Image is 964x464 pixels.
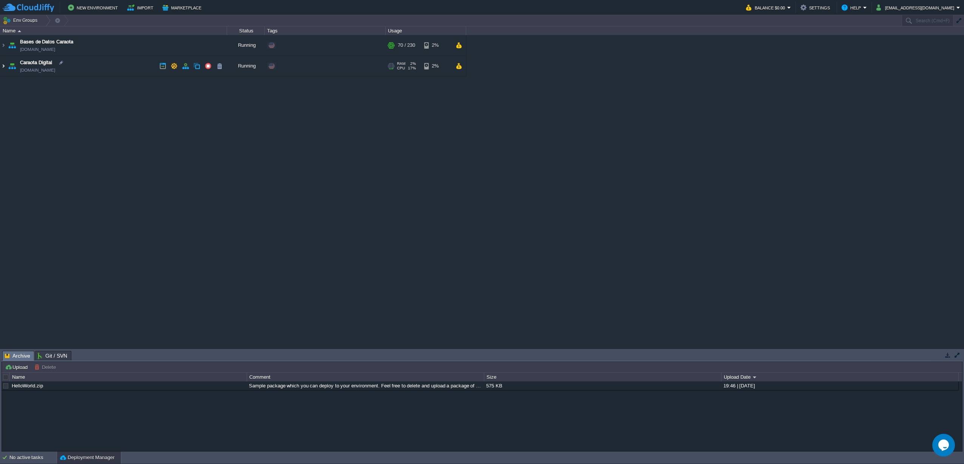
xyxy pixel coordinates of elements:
div: Tags [265,26,385,35]
div: Comment [247,373,484,381]
img: AMDAwAAAACH5BAEAAAAALAAAAAABAAEAAAICRAEAOw== [7,56,17,76]
button: Marketplace [162,3,204,12]
div: 19:46 | [DATE] [721,381,958,390]
div: Size [485,373,721,381]
button: Balance $0.00 [746,3,787,12]
a: Caraota Digital [20,59,52,66]
img: AMDAwAAAACH5BAEAAAAALAAAAAABAAEAAAICRAEAOw== [7,35,17,55]
button: New Environment [68,3,120,12]
span: Archive [5,351,30,361]
a: [DOMAIN_NAME] [20,66,55,74]
div: Upload Date [722,373,958,381]
div: Running [227,56,265,76]
span: RAM [397,61,405,66]
button: Deployment Manager [60,454,114,461]
span: 2% [408,61,416,66]
div: 2% [424,35,449,55]
span: Git / SVN [38,351,67,360]
div: Usage [386,26,466,35]
img: AMDAwAAAACH5BAEAAAAALAAAAAABAAEAAAICRAEAOw== [0,56,6,76]
a: HelloWorld.zip [12,383,43,389]
button: Upload [5,364,30,370]
div: 2% [424,56,449,76]
button: [EMAIL_ADDRESS][DOMAIN_NAME] [876,3,956,12]
button: Env Groups [3,15,40,26]
img: AMDAwAAAACH5BAEAAAAALAAAAAABAAEAAAICRAEAOw== [0,35,6,55]
div: Running [227,35,265,55]
div: No active tasks [9,452,57,464]
button: Import [127,3,156,12]
span: CPU [397,66,405,71]
button: Settings [800,3,832,12]
div: 575 KB [484,381,721,390]
img: AMDAwAAAACH5BAEAAAAALAAAAAABAAEAAAICRAEAOw== [18,30,21,32]
div: Name [10,373,247,381]
button: Delete [34,364,58,370]
span: [DOMAIN_NAME] [20,46,55,53]
div: Status [227,26,264,35]
iframe: chat widget [932,434,956,456]
button: Help [842,3,863,12]
div: 70 / 230 [398,35,415,55]
div: Name [1,26,227,35]
div: Sample package which you can deploy to your environment. Feel free to delete and upload a package... [247,381,484,390]
img: CloudJiffy [3,3,54,12]
span: 17% [408,66,416,71]
a: Bases de Datos Caraota [20,38,73,46]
